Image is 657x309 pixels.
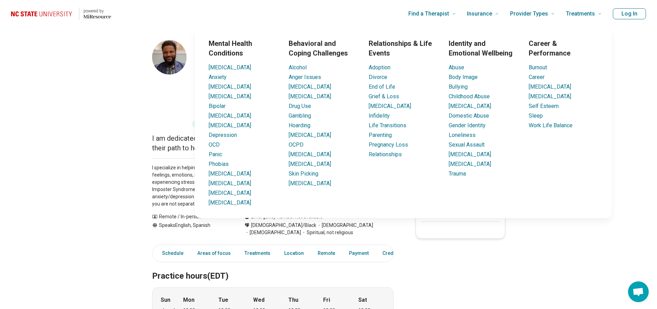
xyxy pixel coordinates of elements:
[289,180,331,187] a: [MEDICAL_DATA]
[289,161,331,167] a: [MEDICAL_DATA]
[449,170,466,177] a: Trauma
[313,246,339,260] a: Remote
[378,246,413,260] a: Credentials
[209,199,251,206] a: [MEDICAL_DATA]
[369,151,402,158] a: Relationships
[209,64,251,71] a: [MEDICAL_DATA]
[529,112,543,119] a: Sleep
[449,93,490,100] a: Childhood Abuse
[529,103,559,109] a: Self Esteem
[209,39,278,58] h3: Mental Health Conditions
[209,132,237,138] a: Depression
[566,9,595,19] span: Treatments
[323,296,330,304] strong: Fri
[209,180,251,187] a: [MEDICAL_DATA]
[369,93,399,100] a: Grief & Loss
[209,190,251,196] a: [MEDICAL_DATA]
[280,246,308,260] a: Location
[289,103,311,109] a: Drug Use
[449,161,491,167] a: [MEDICAL_DATA]
[289,141,303,148] a: OCPD
[289,83,331,90] a: [MEDICAL_DATA]
[449,151,491,158] a: [MEDICAL_DATA]
[289,132,331,138] a: [MEDICAL_DATA]
[510,9,548,19] span: Provider Types
[628,281,649,302] a: Open chat
[449,122,486,129] a: Gender Identity
[183,296,195,304] strong: Mon
[369,141,408,148] a: Pregnancy Loss
[209,122,251,129] a: [MEDICAL_DATA]
[209,170,251,177] a: [MEDICAL_DATA]
[152,213,230,220] div: Remote / In-person
[83,8,111,14] p: powered by
[449,83,468,90] a: Bullying
[209,141,220,148] a: OCD
[529,83,571,90] a: [MEDICAL_DATA]
[408,9,449,19] span: Find a Therapist
[193,246,235,260] a: Areas of focus
[369,112,390,119] a: Infidelity
[289,151,331,158] a: [MEDICAL_DATA]
[289,39,358,58] h3: Behavioral and Coping Challenges
[345,246,373,260] a: Payment
[209,74,227,80] a: Anxiety
[253,296,265,304] strong: Wed
[369,132,392,138] a: Parenting
[209,93,251,100] a: [MEDICAL_DATA]
[209,112,251,119] a: [MEDICAL_DATA]
[449,132,476,138] a: Loneliness
[251,222,316,229] span: [DEMOGRAPHIC_DATA]/Black
[449,39,518,58] h3: Identity and Emotional Wellbeing
[369,74,387,80] a: Divorce
[289,64,307,71] a: Alcohol
[449,74,478,80] a: Body Image
[209,151,222,158] a: Panic
[152,133,394,153] p: I am dedicated, compassionate, and committed to supporting individuals on their path to healing.
[209,103,226,109] a: Bipolar
[289,74,321,80] a: Anger Issues
[152,40,187,74] img: Lamont Barnett, Certified Addiction Counselor (CAC)
[529,39,598,58] h3: Career & Performance
[152,222,230,236] div: Speaks English, Spanish
[152,164,394,208] p: I specialize in helping you navigate through life's challenges, learn how to be more aware of you...
[152,254,394,282] h2: Practice hours (EDT)
[369,83,395,90] a: End of Life
[529,122,573,129] a: Work Life Balance
[369,39,438,58] h3: Relationships & Life Events
[289,122,310,129] a: Hoarding
[240,246,275,260] a: Treatments
[209,161,229,167] a: Phobias
[289,93,331,100] a: [MEDICAL_DATA]
[449,112,489,119] a: Domestic Abuse
[449,103,491,109] a: [MEDICAL_DATA]
[529,74,545,80] a: Career
[467,9,492,19] span: Insurance
[289,170,318,177] a: Skin Picking
[529,64,547,71] a: Burnout
[449,64,464,71] a: Abuse
[11,3,111,25] a: Home page
[218,296,228,304] strong: Tue
[358,296,367,304] strong: Sat
[369,64,390,71] a: Adoption
[449,141,485,148] a: Sexual Assault
[301,229,353,236] span: Spiritual, not religious
[244,229,301,236] span: [DEMOGRAPHIC_DATA]
[153,28,653,218] div: Find a Therapist
[369,122,406,129] a: Life Transitions
[289,112,311,119] a: Gambling
[316,222,373,229] span: [DEMOGRAPHIC_DATA]
[288,296,298,304] strong: Thu
[209,83,251,90] a: [MEDICAL_DATA]
[369,103,411,109] a: [MEDICAL_DATA]
[613,8,646,19] button: Log In
[529,93,571,100] a: [MEDICAL_DATA]
[154,246,188,260] a: Schedule
[161,296,170,304] strong: Sun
